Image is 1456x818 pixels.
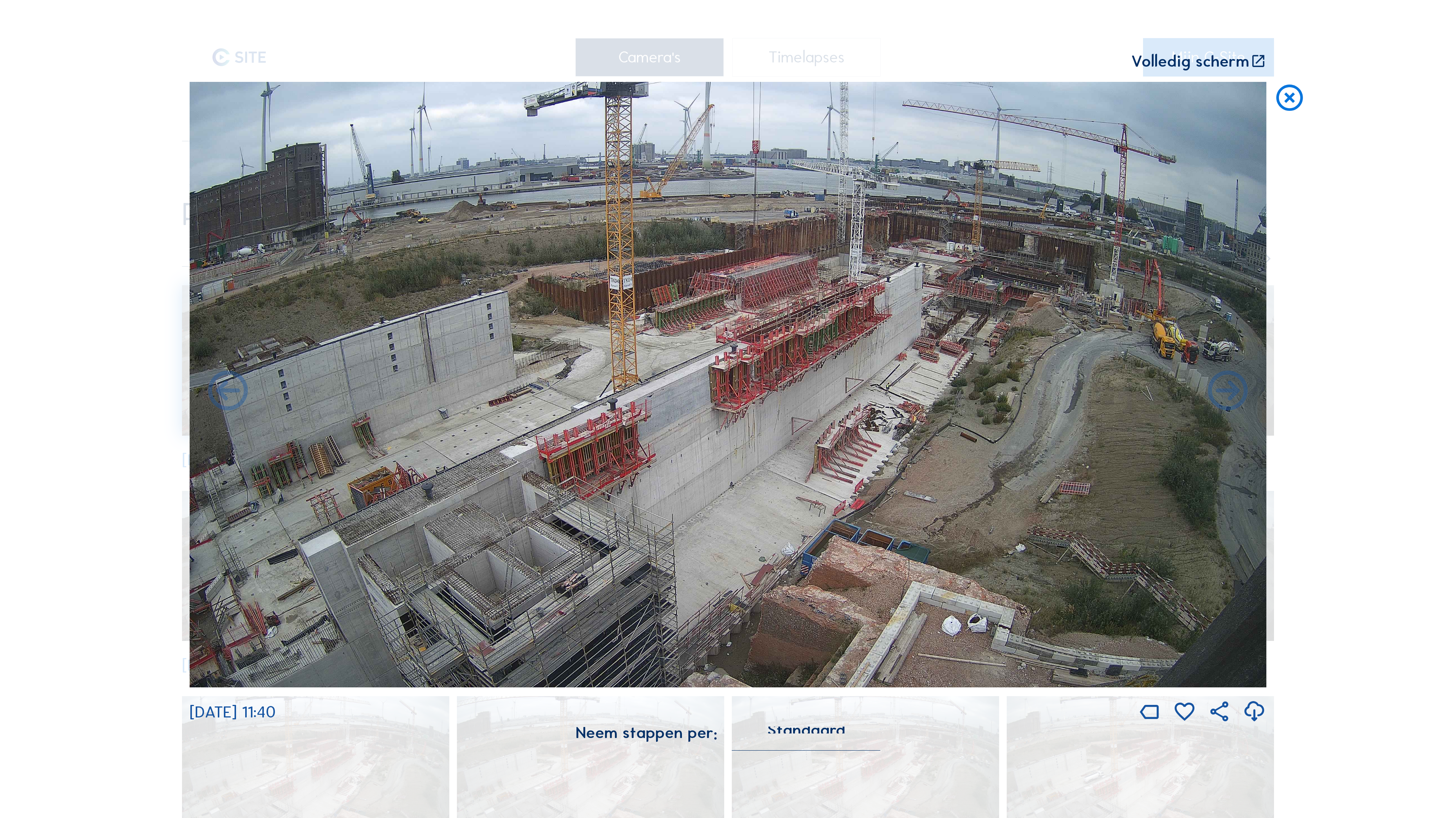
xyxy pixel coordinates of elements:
[204,368,252,416] i: Forward
[767,727,845,733] div: Standaard
[190,82,1266,688] img: Image
[732,727,880,750] div: Standaard
[190,702,276,722] span: [DATE] 11:40
[1204,368,1252,416] i: Back
[576,725,717,741] div: Neem stappen per:
[1131,53,1249,70] div: Volledig scherm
